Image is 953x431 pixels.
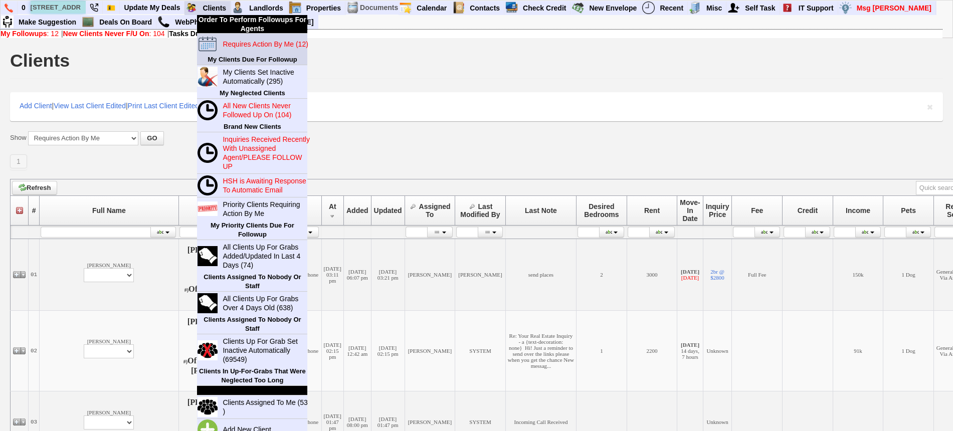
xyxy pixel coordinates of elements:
a: New Clients Never F/U On: 104 [63,30,165,38]
a: Refresh [12,181,57,195]
th: # [29,195,40,225]
b: My Neglected Clients [220,89,285,97]
td: [DATE] 02:15 pm [321,310,343,391]
td: Unknown [703,310,732,391]
span: At [329,202,336,210]
font: (VMB: #) [184,277,249,293]
a: All Clients Up For Grabs Over 4 Days Old (638) [219,292,315,314]
font: Msg [PERSON_NAME] [857,4,931,12]
td: 1 [577,310,627,391]
td: 1 Dog [883,310,934,391]
span: Last Note [525,206,557,214]
span: Added [346,206,368,214]
span: Pets [901,206,916,214]
a: Requires Action By Me (12) [219,38,315,51]
img: crowd.jpg [198,397,218,417]
font: (VMB: #) [183,349,249,364]
a: Tasks Due: 2 [169,30,212,38]
a: Print Last Client Edited [128,102,199,110]
span: Last Modified By [460,202,500,219]
td: 150k [833,239,883,310]
a: Properties [302,2,345,15]
a: Deals On Board [95,16,156,29]
a: Inquiries Received Recently With Unassigned Agent/PLEASE FOLLOW UP [219,133,315,173]
td: 91k [833,310,883,391]
td: [DATE] 03:11 pm [321,239,343,310]
a: IT Support [795,2,838,15]
img: time.png [198,175,218,195]
div: | | [1,30,942,38]
img: help2.png [781,2,794,14]
a: View Last Client Edited [54,102,126,110]
label: Show [10,133,27,142]
img: clients.png [185,2,198,14]
td: send places [505,239,576,310]
b: Clients Assigned To Nobody Or Staff [204,316,301,332]
a: New Envelope [585,2,641,15]
td: SYSTEM [455,310,506,391]
span: Credit [798,206,818,214]
img: priority.jpg [198,201,218,215]
b: My Priority Clients Due For Followup [211,222,294,238]
a: All Clients Up For Grabs Added/Updated In Last 4 Days (74) [219,241,315,272]
img: phone22.png [90,4,98,12]
b: AT&T Wireless [184,275,249,294]
td: 01 [29,239,40,310]
span: Inquiry Price [706,202,729,219]
span: Full Name [92,206,126,214]
a: Clients [199,2,231,15]
td: 2 [577,239,627,310]
b: [DATE] [681,269,699,275]
a: Calendar [413,2,451,15]
span: Assigned To [419,202,451,219]
img: money.png [839,2,852,14]
img: grab.jpg [198,293,218,313]
td: Full Fee [732,239,783,310]
button: GO [140,131,163,145]
td: 14 days, 7 hours [677,310,703,391]
img: officebldg.png [689,2,701,14]
img: phone.png [5,4,13,13]
a: All New Clients Never Followed Up On (104) [219,99,315,121]
b: [DATE] [681,342,699,348]
td: [DATE] 02:15 pm [371,310,405,391]
img: neglected_crowd.jpg [198,340,218,360]
img: gmoney.png [571,2,584,14]
td: [DATE] 06:07 pm [344,239,371,310]
b: My Followups [1,30,47,38]
a: 0 [18,1,30,14]
h4: [PHONE_NUMBER] Of (CONSUMER) [181,246,269,304]
img: contact.png [452,2,465,14]
a: Clients Assigned To Me (53 ) [219,396,315,418]
b: Clients In Up-For-Grabs That Were Neglected Too Long [199,367,306,384]
a: Self Task [741,2,780,15]
img: landlord.png [232,2,244,14]
a: Make Suggestion [15,16,81,29]
input: Quick Search [31,1,86,14]
blink: HSH is Awaiting Response To Automatic Email [223,177,306,194]
img: properties.png [289,2,301,14]
font: [DATE] [681,275,699,281]
img: chalkboard.png [82,16,94,28]
img: docs.png [346,2,359,14]
a: HSH is Awaiting Response To Automatic Email [219,174,315,196]
a: My Clients Set Inactive Automatically (295) [219,66,315,88]
img: recent.png [642,2,655,14]
a: Recent [656,2,688,15]
a: Msg [PERSON_NAME] [853,2,936,15]
b: Clients Assigned To Nobody Or Staff [204,273,301,290]
a: Update My Deals [120,1,184,14]
blink: All New Clients Never Followed Up On (104) [223,102,291,119]
td: [PERSON_NAME] [40,310,178,391]
td: [DATE] 12:42 am [344,310,371,391]
img: xcontact.jpg [198,67,218,87]
td: [DATE] 03:21 pm [371,239,405,310]
span: Income [846,206,870,214]
div: | | | [10,92,943,121]
img: myadd.png [727,2,740,14]
td: Re: Your Real Estate Inquiry - a {text-decoration: none} Hi! Just a reminder to send over the lin... [505,310,576,391]
h4: [PHONE_NUMBER] Of (CONSUMER) [181,317,269,384]
img: call.png [157,16,170,28]
span: Fee [751,206,763,214]
span: Updated [374,206,402,214]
